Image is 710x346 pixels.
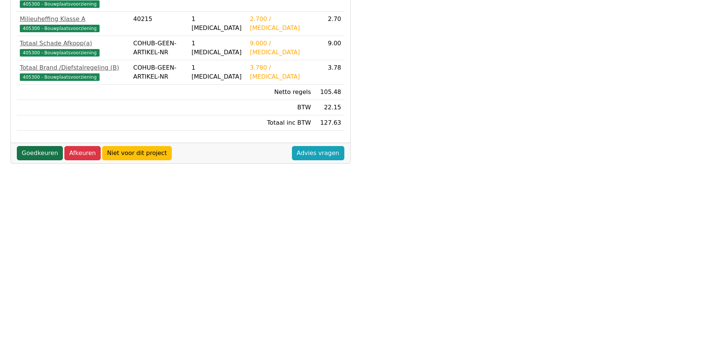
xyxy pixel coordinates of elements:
a: Afkeuren [64,146,101,160]
a: Goedkeuren [17,146,63,160]
td: 40215 [130,12,189,36]
td: BTW [247,100,314,115]
span: 405300 - Bouwplaatsvoorziening [20,25,100,32]
td: 3.78 [314,60,344,85]
div: 2.700 / [MEDICAL_DATA] [250,15,311,33]
div: 1 [MEDICAL_DATA] [192,39,244,57]
td: Totaal inc BTW [247,115,314,131]
a: Totaal Schade Afkoop(a)405300 - Bouwplaatsvoorziening [20,39,127,57]
a: Niet voor dit project [102,146,172,160]
a: Milieuheffing Klasse A405300 - Bouwplaatsvoorziening [20,15,127,33]
td: 9.00 [314,36,344,60]
td: 22.15 [314,100,344,115]
div: 1 [MEDICAL_DATA] [192,63,244,81]
td: 127.63 [314,115,344,131]
td: 2.70 [314,12,344,36]
td: Netto regels [247,85,314,100]
span: 405300 - Bouwplaatsvoorziening [20,49,100,57]
a: Totaal Brand /Diefstalregeling (B)405300 - Bouwplaatsvoorziening [20,63,127,81]
div: 1 [MEDICAL_DATA] [192,15,244,33]
span: 405300 - Bouwplaatsvoorziening [20,73,100,81]
td: COHUB-GEEN-ARTIKEL-NR [130,60,189,85]
div: 3.780 / [MEDICAL_DATA] [250,63,311,81]
a: Advies vragen [292,146,344,160]
span: 405300 - Bouwplaatsvoorziening [20,0,100,8]
div: Totaal Brand /Diefstalregeling (B) [20,63,127,72]
td: COHUB-GEEN-ARTIKEL-NR [130,36,189,60]
td: 105.48 [314,85,344,100]
div: 9.000 / [MEDICAL_DATA] [250,39,311,57]
div: Totaal Schade Afkoop(a) [20,39,127,48]
div: Milieuheffing Klasse A [20,15,127,24]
